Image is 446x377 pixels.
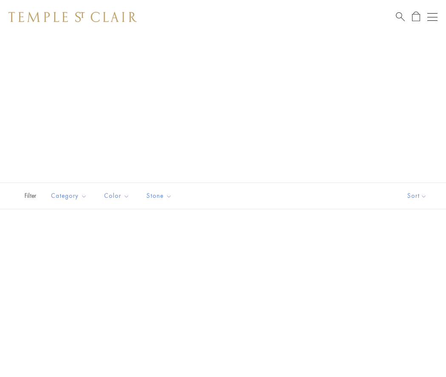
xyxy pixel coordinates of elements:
[47,191,93,201] span: Category
[396,11,405,22] a: Search
[140,186,178,205] button: Stone
[98,186,136,205] button: Color
[412,11,420,22] a: Open Shopping Bag
[100,191,136,201] span: Color
[142,191,178,201] span: Stone
[388,183,446,209] button: Show sort by
[427,12,438,22] button: Open navigation
[45,186,93,205] button: Category
[8,12,137,22] img: Temple St. Clair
